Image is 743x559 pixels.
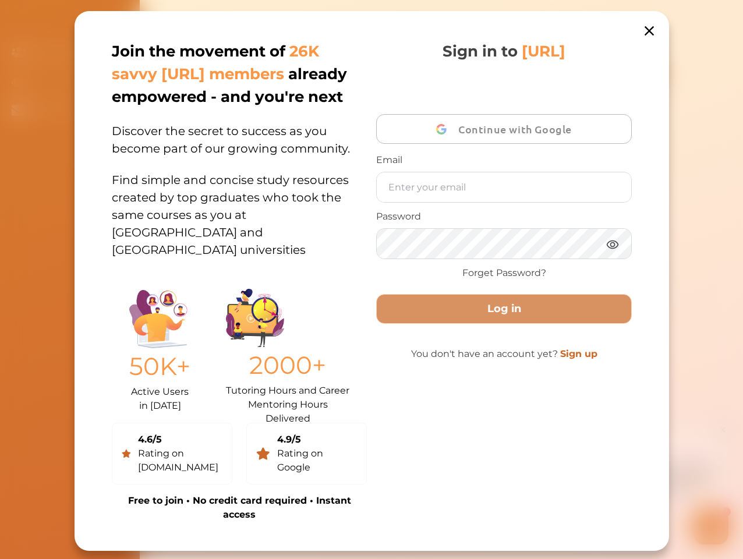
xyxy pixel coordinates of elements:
[129,348,190,385] p: 50K+
[458,115,578,143] span: Continue with Google
[277,433,357,447] div: 4.9/5
[605,237,619,252] img: eye.3286bcf0.webp
[226,347,349,384] p: 2000+
[376,294,631,324] button: Log in
[376,114,631,144] button: Continue with Google
[102,40,256,74] p: Hey there If you have any questions, I'm here to help! Just text back 'Hi' and choose from the fo...
[129,290,187,348] img: Illustration.25158f3c.png
[112,157,367,259] p: Find simple and concise study resources created by top graduates who took the same courses as you...
[376,153,631,167] p: Email
[443,40,565,63] p: Sign in to
[112,423,232,484] a: 4.6/5Rating on [DOMAIN_NAME]
[112,108,367,157] p: Discover the secret to success as you become part of our growing community.
[377,172,631,202] input: Enter your email
[226,384,349,413] p: Tutoring Hours and Career Mentoring Hours Delivered
[258,86,267,95] i: 1
[137,447,222,475] div: Rating on [DOMAIN_NAME]
[246,423,367,484] a: 4.9/5Rating on Google
[129,385,190,413] p: Active Users in [DATE]
[277,447,357,475] div: Rating on Google
[376,210,631,224] p: Password
[102,12,124,34] img: Nini
[376,347,631,361] p: You don't have an account yet?
[137,433,222,447] div: 4.6/5
[560,348,597,359] a: Sign up
[112,40,365,108] p: Join the movement of already empowered - and you're next
[112,42,319,83] span: 26K savvy [URL] members
[522,42,565,61] span: [URL]
[131,19,144,31] div: Nini
[226,289,284,347] img: Group%201403.ccdcecb8.png
[232,62,243,74] span: 🌟
[112,494,367,522] p: Free to join • No credit card required • Instant access
[462,266,546,280] a: Forget Password?
[139,40,150,51] span: 👋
